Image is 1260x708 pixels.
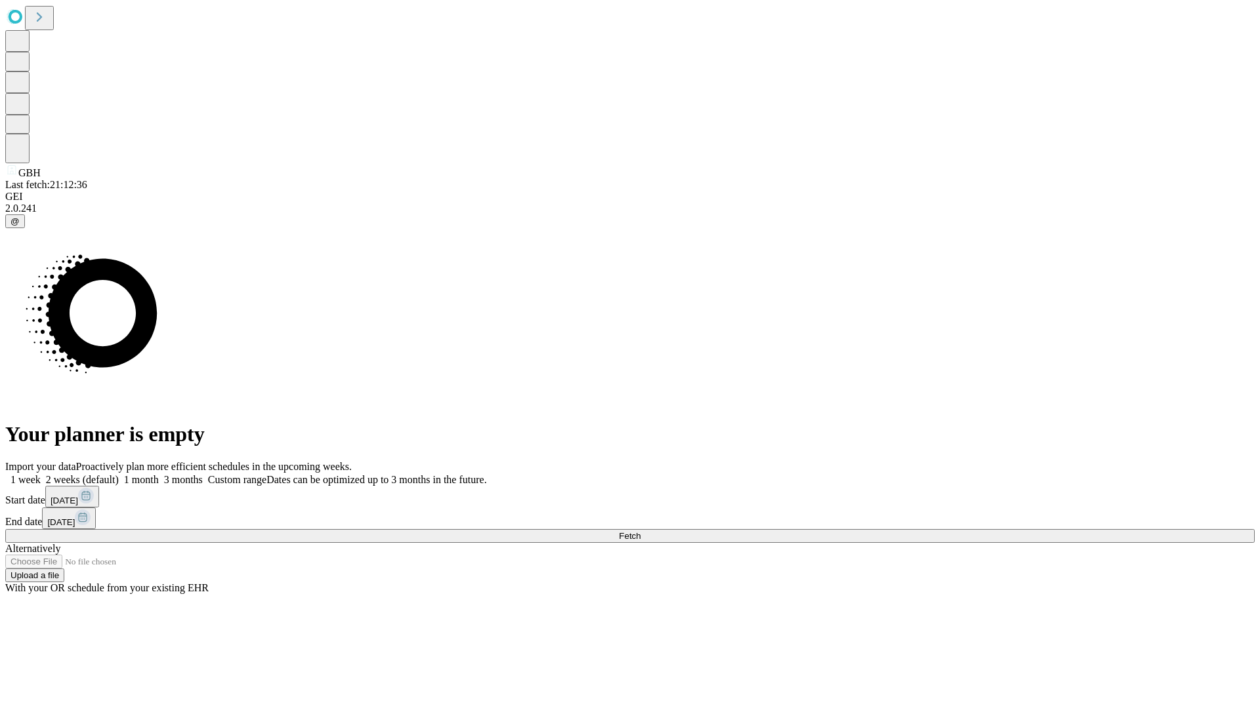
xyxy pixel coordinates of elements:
[5,529,1255,543] button: Fetch
[47,517,75,527] span: [DATE]
[124,474,159,485] span: 1 month
[45,486,99,507] button: [DATE]
[5,179,87,190] span: Last fetch: 21:12:36
[5,191,1255,203] div: GEI
[5,422,1255,446] h1: Your planner is empty
[164,474,203,485] span: 3 months
[18,167,41,178] span: GBH
[266,474,486,485] span: Dates can be optimized up to 3 months in the future.
[10,474,41,485] span: 1 week
[619,531,640,541] span: Fetch
[51,496,78,505] span: [DATE]
[5,507,1255,529] div: End date
[10,216,20,226] span: @
[76,461,352,472] span: Proactively plan more efficient schedules in the upcoming weeks.
[5,203,1255,214] div: 2.0.241
[5,486,1255,507] div: Start date
[5,461,76,472] span: Import your data
[5,214,25,228] button: @
[46,474,119,485] span: 2 weeks (default)
[5,582,209,593] span: With your OR schedule from your existing EHR
[5,568,64,582] button: Upload a file
[5,543,60,554] span: Alternatively
[208,474,266,485] span: Custom range
[42,507,96,529] button: [DATE]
